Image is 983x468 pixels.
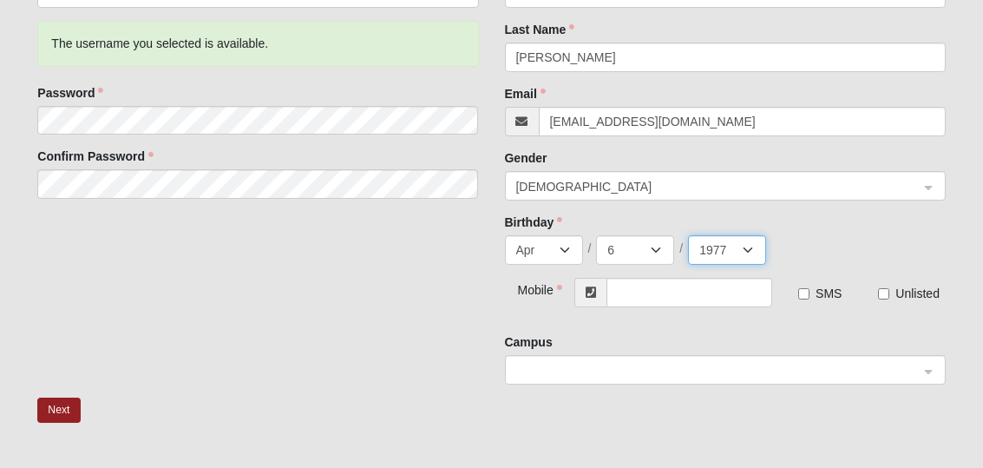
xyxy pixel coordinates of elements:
[505,21,575,38] label: Last Name
[37,398,80,423] button: Next
[505,278,541,299] div: Mobile
[816,287,842,300] span: SMS
[679,240,683,257] span: /
[505,333,553,351] label: Campus
[516,177,919,196] span: Male
[878,288,889,300] input: Unlisted
[588,240,592,257] span: /
[505,214,563,231] label: Birthday
[37,148,154,165] label: Confirm Password
[37,84,103,102] label: Password
[895,287,940,300] span: Unlisted
[505,149,547,167] label: Gender
[505,85,546,102] label: Email
[37,21,478,67] div: The username you selected is available.
[798,288,809,300] input: SMS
